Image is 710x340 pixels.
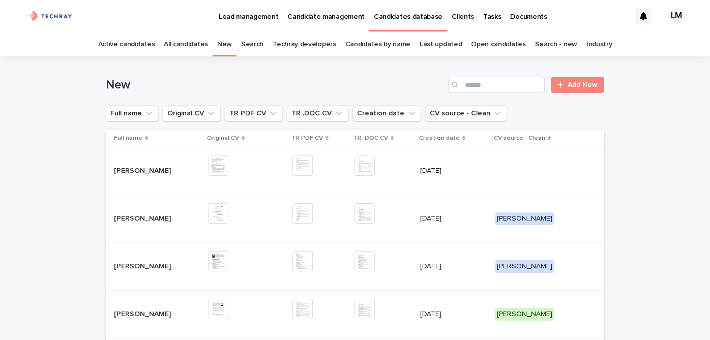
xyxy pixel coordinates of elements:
[106,195,604,243] tr: [PERSON_NAME][PERSON_NAME] [DATE][PERSON_NAME]
[291,133,323,144] p: TR PDF CV
[114,133,142,144] p: Full name
[207,133,239,144] p: Original CV
[420,33,462,56] a: Last updated
[225,105,283,121] button: TR PDF CV
[114,308,173,319] p: [PERSON_NAME]
[106,290,604,338] tr: [PERSON_NAME][PERSON_NAME] [DATE][PERSON_NAME]
[495,212,554,225] div: [PERSON_NAME]
[287,105,348,121] button: TR .DOC CV
[425,105,507,121] button: CV source - Clean
[448,77,545,93] input: Search
[98,33,155,56] a: Active candidates
[20,6,77,26] img: xG6Muz3VQV2JDbePcW7p
[586,33,612,56] a: Industry
[106,78,444,92] h1: New
[551,77,604,93] a: Add New
[495,260,554,273] div: [PERSON_NAME]
[471,33,525,56] a: Open candidates
[419,133,460,144] p: Creation date
[345,33,410,56] a: Candidates by name
[352,105,421,121] button: Creation date
[163,105,221,121] button: Original CV
[164,33,208,56] a: All candidates
[353,133,388,144] p: TR .DOC CV
[420,262,487,271] p: [DATE]
[494,133,545,144] p: CV source - Clean
[273,33,336,56] a: Techray developers
[114,212,173,223] p: [PERSON_NAME]
[106,242,604,290] tr: [PERSON_NAME][PERSON_NAME] [DATE][PERSON_NAME]
[106,105,159,121] button: Full name
[241,33,263,56] a: Search
[114,260,173,271] p: [PERSON_NAME]
[668,8,685,24] div: LM
[420,167,487,175] p: [DATE]
[495,308,554,321] div: [PERSON_NAME]
[568,81,598,88] span: Add New
[420,214,487,223] p: [DATE]
[495,167,580,175] p: -
[535,33,577,56] a: Search - new
[217,33,232,56] a: New
[114,165,173,175] p: [PERSON_NAME]
[106,147,604,195] tr: [PERSON_NAME][PERSON_NAME] [DATE]-
[420,310,487,319] p: [DATE]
